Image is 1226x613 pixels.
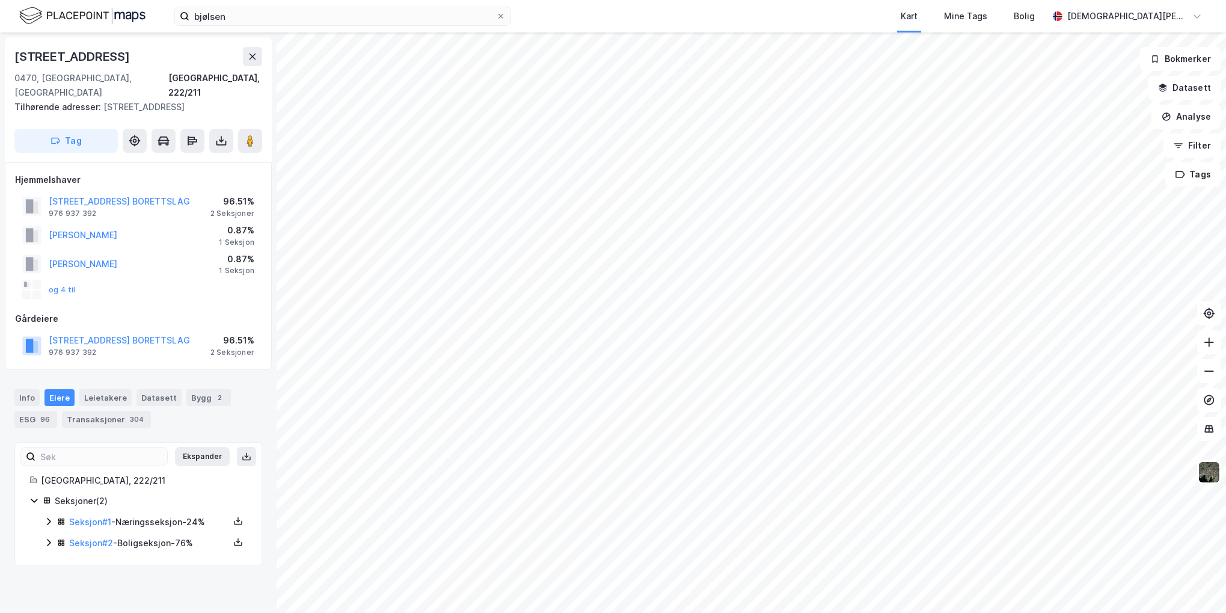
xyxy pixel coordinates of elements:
div: Hjemmelshaver [15,173,262,187]
button: Tags [1165,162,1221,186]
div: Info [14,389,40,406]
button: Ekspander [175,447,230,466]
div: 304 [127,413,146,425]
a: Seksjon#2 [69,538,113,548]
div: Mine Tags [944,9,987,23]
div: Eiere [44,389,75,406]
div: - Boligseksjon - 76% [69,536,229,550]
div: Transaksjoner [62,411,151,428]
img: 9k= [1198,461,1221,484]
div: Leietakere [79,389,132,406]
div: 96 [38,413,52,425]
div: 0.87% [219,223,254,238]
div: 0.87% [219,252,254,266]
a: Seksjon#1 [69,517,111,527]
iframe: Chat Widget [1166,555,1226,613]
button: Analyse [1151,105,1221,129]
div: Datasett [136,389,182,406]
img: logo.f888ab2527a4732fd821a326f86c7f29.svg [19,5,146,26]
div: Bygg [186,389,231,406]
div: 0470, [GEOGRAPHIC_DATA], [GEOGRAPHIC_DATA] [14,71,168,100]
div: - Næringsseksjon - 24% [69,515,229,529]
span: Tilhørende adresser: [14,102,103,112]
div: 96.51% [210,333,254,348]
div: 2 Seksjoner [210,209,254,218]
div: 976 937 392 [49,209,96,218]
div: Kart [901,9,918,23]
div: 96.51% [210,194,254,209]
div: Bolig [1014,9,1035,23]
div: [DEMOGRAPHIC_DATA][PERSON_NAME] [1067,9,1188,23]
button: Datasett [1148,76,1221,100]
div: [STREET_ADDRESS] [14,47,132,66]
input: Søk [35,448,167,466]
button: Tag [14,129,118,153]
div: 1 Seksjon [219,238,254,247]
div: 2 [214,392,226,404]
div: [GEOGRAPHIC_DATA], 222/211 [41,473,247,488]
button: Bokmerker [1140,47,1221,71]
button: Filter [1163,134,1221,158]
div: [STREET_ADDRESS] [14,100,253,114]
div: ESG [14,411,57,428]
div: Gårdeiere [15,312,262,326]
div: 2 Seksjoner [210,348,254,357]
div: Seksjoner ( 2 ) [55,494,247,508]
input: Søk på adresse, matrikkel, gårdeiere, leietakere eller personer [189,7,496,25]
div: [GEOGRAPHIC_DATA], 222/211 [168,71,262,100]
div: 976 937 392 [49,348,96,357]
div: 1 Seksjon [219,266,254,276]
